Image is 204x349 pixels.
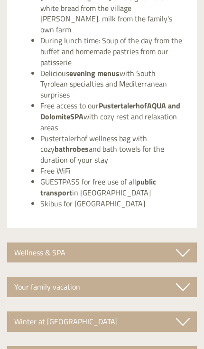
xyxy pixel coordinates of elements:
[40,68,183,101] li: Delicious with South Tyrolean specialties and Mediterranean surprises
[55,143,89,155] strong: bathrobes
[7,277,197,297] div: Your family vacation
[40,100,183,133] li: Free access to our with cozy rest and relaxation areas
[40,133,183,166] li: Pustertalerhof wellness bag with cozy and bath towels for the duration of your stay
[40,176,183,198] li: GUESTPASS for free use of all in [GEOGRAPHIC_DATA]
[69,68,120,79] strong: evening menus
[40,176,156,198] strong: public transport
[7,311,197,332] div: Winter at [GEOGRAPHIC_DATA]
[7,242,197,263] div: Wellness & SPA
[40,165,183,176] li: Free WiFi
[40,35,183,68] li: During lunch time: Soup of the day from the buffet and homemade pastries from our patisserie
[40,198,183,209] li: Skibus for [GEOGRAPHIC_DATA]
[40,100,180,122] strong: PustertalerhofAQUA and DolomiteSPA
